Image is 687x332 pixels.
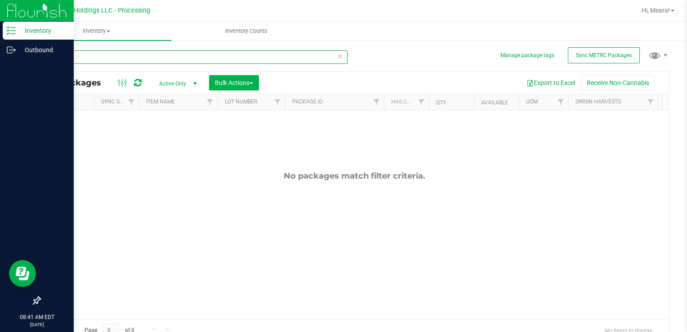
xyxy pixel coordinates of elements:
[384,94,429,110] th: Has COA
[526,99,538,105] a: UOM
[203,94,218,110] a: Filter
[40,171,669,181] div: No packages match filter criteria.
[16,25,70,36] p: Inventory
[16,45,70,55] p: Outbound
[643,94,658,110] a: Filter
[369,94,384,110] a: Filter
[568,47,640,63] button: Sync METRC Packages
[576,52,632,58] span: Sync METRC Packages
[337,50,343,62] span: Clear
[7,45,16,54] inline-svg: Outbound
[22,27,171,35] span: Inventory
[40,50,348,64] input: Search Package ID, Item Name, SKU, Lot or Part Number...
[209,75,259,90] button: Bulk Actions
[7,26,16,35] inline-svg: Inventory
[270,94,285,110] a: Filter
[414,94,429,110] a: Filter
[124,94,139,110] a: Filter
[642,7,670,14] span: Hi, Meara!
[436,99,446,106] a: Qty
[292,99,323,105] a: Package ID
[33,7,150,14] span: Riviera Creek Holdings LLC - Processing
[4,321,70,328] p: [DATE]
[22,22,171,40] a: Inventory
[171,22,321,40] a: Inventory Counts
[581,75,655,90] button: Receive Non-Cannabis
[553,94,568,110] a: Filter
[213,27,280,35] span: Inventory Counts
[4,313,70,321] p: 08:41 AM EDT
[500,52,554,59] button: Manage package tags
[101,99,136,105] a: Sync Status
[481,99,508,106] a: Available
[225,99,257,105] a: Lot Number
[47,78,110,88] span: All Packages
[575,99,621,105] a: Origin Harvests
[9,260,36,287] iframe: Resource center
[215,79,253,86] span: Bulk Actions
[146,99,175,105] a: Item Name
[521,75,581,90] button: Export to Excel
